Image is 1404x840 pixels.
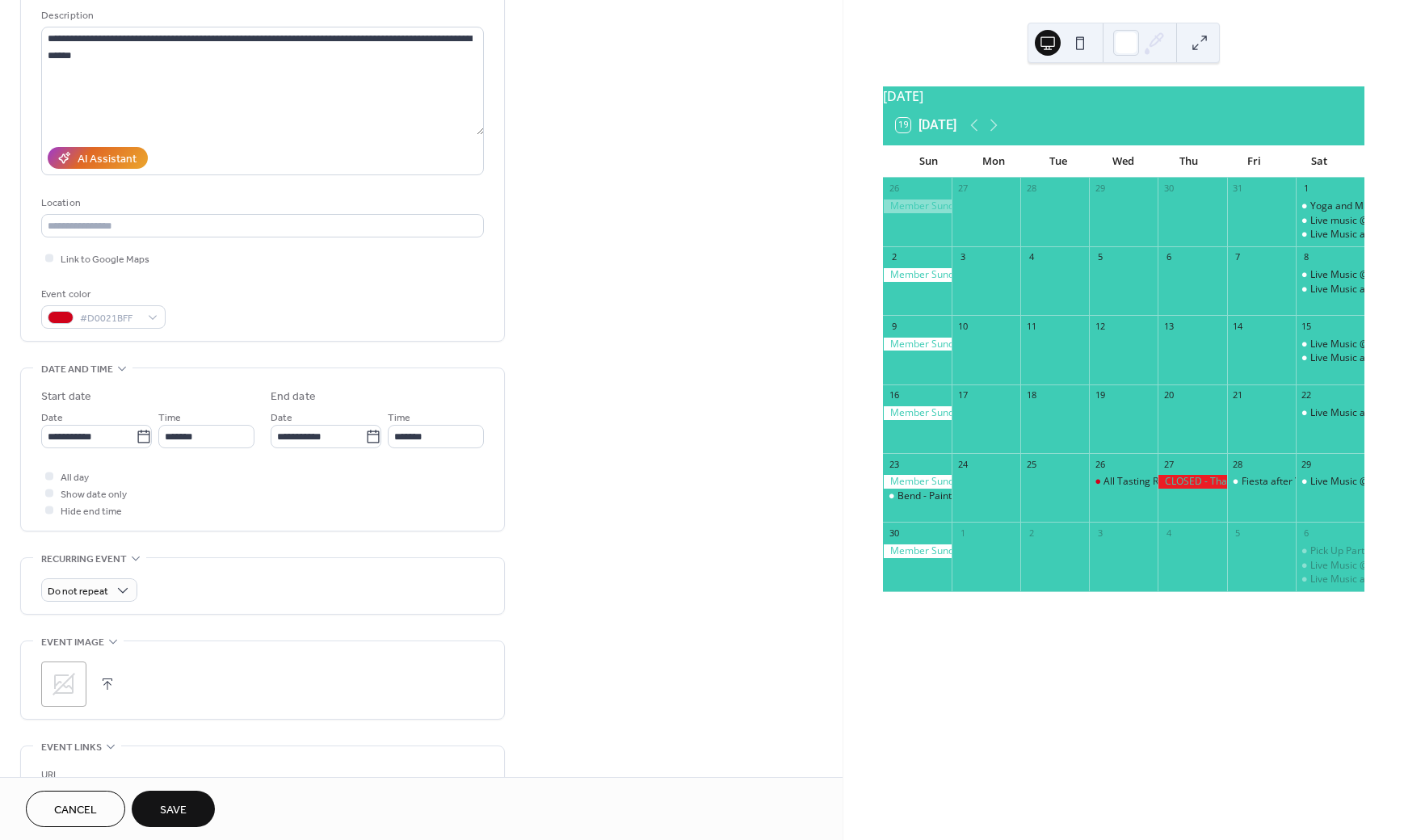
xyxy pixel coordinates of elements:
div: 17 [956,389,969,401]
div: Mon [961,145,1026,178]
div: Live Music at Fiesta Winery at Arch Ray [1296,283,1364,296]
div: Tue [1026,145,1091,178]
div: 22 [1301,389,1313,401]
div: 31 [1232,183,1244,195]
div: Live Music at Fiesta Winery at Arch Ray [1296,573,1364,586]
span: Event links [41,739,102,756]
div: Fiesta after Your Feast! w/ Backroads Band [1227,475,1296,489]
div: ; [41,661,86,707]
div: 3 [1094,527,1106,539]
div: 9 [888,320,900,332]
div: 28 [1025,183,1037,195]
div: 7 [1232,251,1244,263]
div: 5 [1232,527,1244,539]
span: Link to Google Maps [61,251,149,268]
div: Yoga and Mimosas in the Vineyard [1296,199,1364,213]
div: 18 [1025,389,1037,401]
div: Pick Up Party @ Bend [1296,544,1364,558]
div: Live Music at Fiesta Winery at Arch Ray [1296,351,1364,365]
div: 13 [1162,320,1175,332]
div: 3 [956,251,969,263]
div: 1 [1301,183,1313,195]
div: 6 [1162,251,1175,263]
span: All day [61,469,89,486]
div: Live Music @ Bend - Bobby Starr [1296,268,1364,282]
div: All Tasting Rooms Close @ 3 PM [1103,475,1247,489]
div: 28 [1232,458,1244,470]
div: Thu [1156,145,1221,178]
div: 14 [1232,320,1244,332]
div: Member Sunday Funday [883,338,952,351]
div: Bend - Painting with Touch of [PERSON_NAME]! [897,489,1108,503]
button: Cancel [26,791,125,827]
div: 4 [1162,527,1175,539]
div: Description [41,7,481,24]
div: Member Sunday Funday [883,406,952,420]
span: Time [388,409,410,426]
button: Save [132,791,215,827]
div: Start date [41,388,91,405]
div: 23 [888,458,900,470]
div: 1 [956,527,969,539]
span: Save [160,802,187,819]
div: 27 [1162,458,1175,470]
div: Wed [1091,145,1157,178]
div: 30 [1162,183,1175,195]
div: 25 [1025,458,1037,470]
div: URL [41,766,481,783]
span: Event image [41,634,104,651]
span: Date and time [41,361,113,378]
div: 6 [1301,527,1313,539]
div: 16 [888,389,900,401]
span: Date [41,409,63,426]
div: 2 [888,251,900,263]
div: Member Sunday Funday [883,475,952,489]
div: Fri [1221,145,1287,178]
span: Show date only [61,486,127,503]
button: AI Assistant [48,147,148,169]
div: Bend - Painting with Touch of Tada! [883,489,952,503]
span: Hide end time [61,503,122,520]
div: Member Sunday Funday [883,268,952,282]
div: Event color [41,286,162,303]
div: 4 [1025,251,1037,263]
span: Recurring event [41,551,127,568]
div: Live Music @ Bend - Chad Alan [1296,559,1364,573]
div: 24 [956,458,969,470]
div: Live Music at Fiesta Winery at Arch Ray [1296,406,1364,420]
div: Location [41,195,481,212]
div: 26 [888,183,900,195]
span: Time [158,409,181,426]
div: 15 [1301,320,1313,332]
span: Cancel [54,802,97,819]
div: 12 [1094,320,1106,332]
div: CLOSED - Thanksgiving [1158,475,1226,489]
div: Live Music @. Bend - Chase Gassaway [1296,475,1364,489]
span: Date [271,409,292,426]
div: 19 [1094,389,1106,401]
div: 2 [1025,527,1037,539]
div: 29 [1301,458,1313,470]
div: End date [271,388,316,405]
div: 20 [1162,389,1175,401]
div: 21 [1232,389,1244,401]
div: 27 [956,183,969,195]
div: 8 [1301,251,1313,263]
div: Sun [896,145,961,178]
div: AI Assistant [78,151,137,168]
div: [DATE] [883,86,1364,106]
div: 29 [1094,183,1106,195]
div: All Tasting Rooms Close @ 3 PM [1089,475,1158,489]
span: Do not repeat [48,582,108,601]
span: #D0021BFF [80,310,140,327]
div: Member Sunday Funday [883,199,952,213]
div: 11 [1025,320,1037,332]
div: 5 [1094,251,1106,263]
div: 30 [888,527,900,539]
div: Live Music @ Bend - Chad Alan [1296,338,1364,351]
div: Member Sunday Funday [883,544,952,558]
div: 26 [1094,458,1106,470]
div: Live music @ Bend - Keelan Donovan [1296,214,1364,228]
div: Sat [1286,145,1351,178]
